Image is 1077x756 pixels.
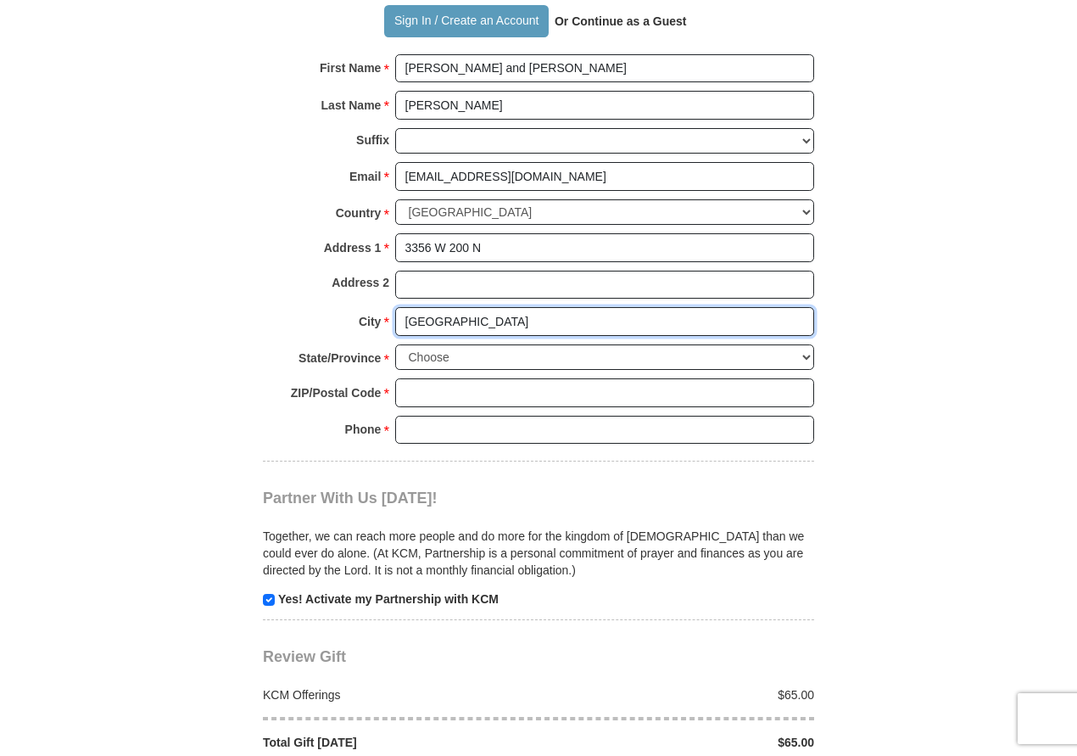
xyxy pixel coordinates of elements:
[384,5,548,37] button: Sign In / Create an Account
[254,734,539,751] div: Total Gift [DATE]
[321,93,382,117] strong: Last Name
[555,14,687,28] strong: Or Continue as a Guest
[320,56,381,80] strong: First Name
[349,165,381,188] strong: Email
[356,128,389,152] strong: Suffix
[263,490,438,507] span: Partner With Us [DATE]!
[332,271,389,294] strong: Address 2
[291,381,382,405] strong: ZIP/Postal Code
[324,236,382,260] strong: Address 1
[538,734,823,751] div: $65.00
[299,346,381,370] strong: State/Province
[263,648,346,665] span: Review Gift
[336,201,382,225] strong: Country
[254,686,539,703] div: KCM Offerings
[538,686,823,703] div: $65.00
[278,592,499,606] strong: Yes! Activate my Partnership with KCM
[359,310,381,333] strong: City
[263,528,814,579] p: Together, we can reach more people and do more for the kingdom of [DEMOGRAPHIC_DATA] than we coul...
[345,417,382,441] strong: Phone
